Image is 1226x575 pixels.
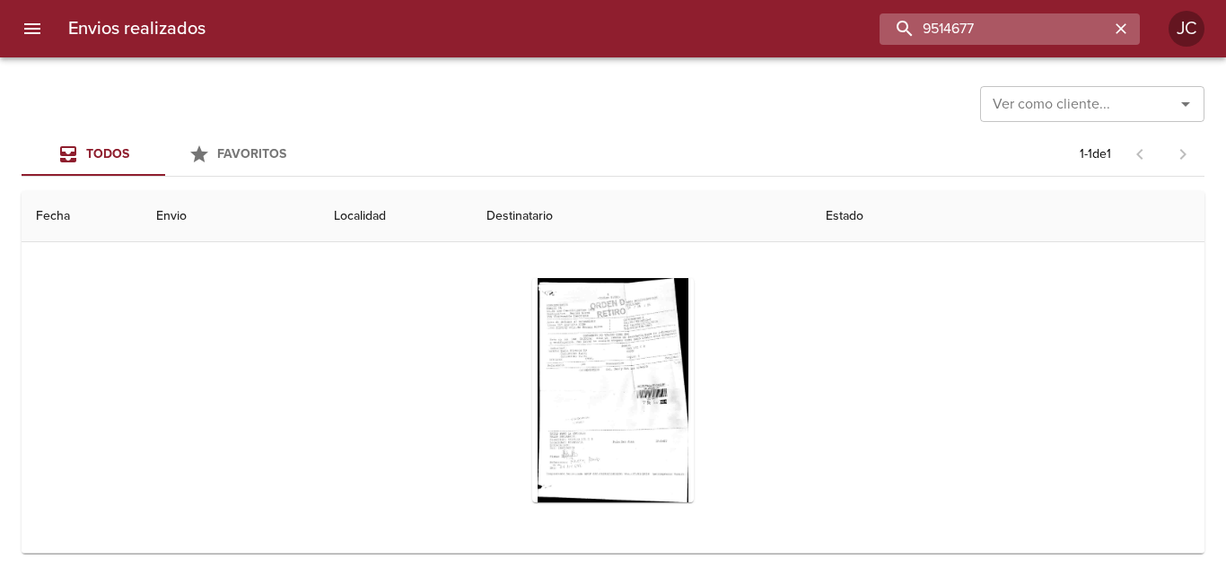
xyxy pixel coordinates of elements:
[472,191,810,242] th: Destinatario
[320,191,472,242] th: Localidad
[811,191,1204,242] th: Estado
[22,133,309,176] div: Tabs Envios
[1161,133,1204,176] span: Pagina siguiente
[1173,91,1198,117] button: Abrir
[68,14,206,43] h6: Envios realizados
[1169,11,1204,47] div: JC
[217,146,286,161] span: Favoritos
[86,146,129,161] span: Todos
[11,7,54,50] button: menu
[22,191,142,242] th: Fecha
[880,13,1109,45] input: buscar
[1118,144,1161,162] span: Pagina anterior
[1080,145,1111,163] p: 1 - 1 de 1
[22,48,1204,553] table: Tabla de envíos del cliente
[142,191,320,242] th: Envio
